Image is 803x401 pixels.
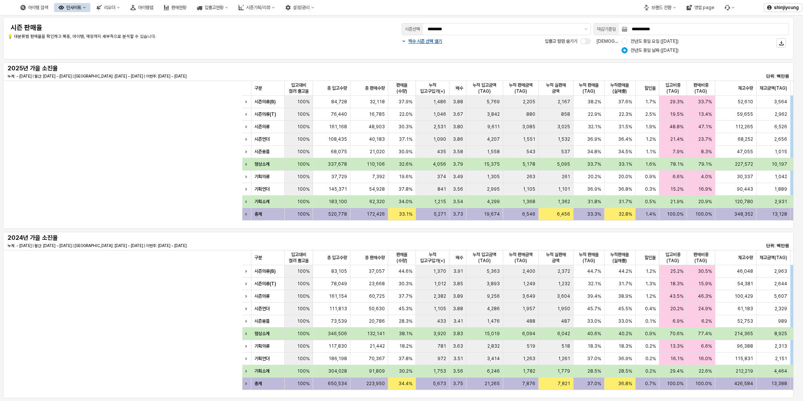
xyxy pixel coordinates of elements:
span: 2,656 [775,136,787,142]
span: 34.5% [618,149,632,155]
div: Expand row [242,365,252,377]
span: 2,400 [522,268,535,274]
span: 1,215 [434,199,446,205]
span: 36.4% [618,136,632,142]
span: 3,564 [774,99,787,105]
span: 100% [297,281,310,287]
span: 48.8% [670,124,684,130]
div: 브랜드 전환 [639,3,681,12]
span: 3.56 [453,186,463,192]
div: 아이템맵 [126,3,158,12]
span: 누적 판매율(TAG) [577,252,601,264]
span: 79.1% [699,161,712,167]
button: 짝수 시즌 선택 열기 [401,38,442,44]
span: 32.8% [619,211,632,217]
span: 100% [297,161,310,167]
strong: 기획언더 [254,187,270,192]
strong: 정상소계 [254,162,270,167]
span: 입고비중(TAG) [662,82,684,94]
span: 30.3% [398,124,412,130]
strong: 기획의류 [254,174,270,179]
span: 13.4% [699,111,712,117]
span: 227,572 [735,161,753,167]
span: 5,178 [522,161,535,167]
span: 32.6% [399,161,412,167]
span: 37.6% [618,99,632,105]
p: 단위: 백만원 [724,73,789,79]
span: 20.2% [588,174,601,180]
div: Expand row [242,183,252,195]
span: 누적 입고구입가(+) [419,82,446,94]
span: 3.85 [453,281,463,287]
span: 4.0% [701,174,712,180]
span: 21.9% [670,199,684,205]
strong: 시즌의류(T) [254,112,276,117]
span: 100% [297,111,310,117]
div: Expand row [242,265,252,277]
h4: 시즌 판매율 [11,24,330,31]
div: 입출고현황 [192,3,233,12]
div: Expand row [242,171,252,183]
span: 36.9% [587,136,601,142]
span: 880 [526,111,535,117]
span: 3.49 [453,174,463,180]
span: 44.7% [587,268,601,274]
div: 시즌선택 [405,25,420,33]
span: 37,729 [331,174,347,180]
span: 30,337 [737,174,753,180]
span: 78,049 [331,281,347,287]
span: 배수 [456,255,463,261]
span: 1,090 [433,136,446,142]
span: 입고대비 컬러 출고율 [288,252,310,264]
p: 짝수 시즌 선택 열기 [408,38,442,44]
strong: 기획소계 [254,199,270,204]
span: 32.1% [588,124,601,130]
span: 30.3% [398,281,412,287]
span: 1,105 [523,186,535,192]
span: 구분 [254,85,262,91]
span: 3.67 [453,111,463,117]
span: 2,963 [775,268,787,274]
span: 100% [297,149,310,155]
button: 설정/관리 [281,3,319,12]
span: 3.86 [453,136,463,142]
span: 46,048 [737,268,753,274]
div: Expand row [242,133,252,145]
span: 누적 입고금액(TAG) [470,82,500,94]
span: 34.8% [587,149,601,155]
span: 183,100 [329,199,347,205]
span: 3.80 [453,124,463,130]
span: 재고수량 [738,255,753,261]
span: 841 [437,186,446,192]
span: 3,842 [487,111,500,117]
span: 435 [437,149,446,155]
span: 38.2% [588,99,601,105]
span: 19.5% [670,111,684,117]
div: Expand row [242,146,252,158]
span: 16.9% [699,186,712,192]
span: 6,546 [522,211,535,217]
strong: 시즌의류(B) [254,269,276,274]
strong: 총계 [254,211,262,217]
div: 브랜드 전환 [651,5,671,10]
span: 33.1% [399,211,412,217]
span: 263 [527,174,535,180]
span: 30.5% [698,268,712,274]
span: 100% [297,99,310,105]
div: Expand row [242,108,252,120]
span: 1,532 [558,136,570,142]
span: 2,372 [558,268,570,274]
span: 20.0% [619,174,632,180]
span: 전년도 동일 날짜 ([DATE]) [631,47,679,53]
span: 총 입고수량 [327,255,347,261]
span: 배수 [456,85,463,91]
span: 입출고 컬럼 숨기기 [545,39,577,44]
span: 3,025 [557,124,570,130]
span: 44.6% [398,268,412,274]
div: Expand row [242,278,252,290]
span: 3.79 [453,161,463,167]
span: 34.0% [398,199,412,205]
span: 4,056 [433,161,446,167]
span: 누적 판매금액(TAG) [506,82,535,94]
